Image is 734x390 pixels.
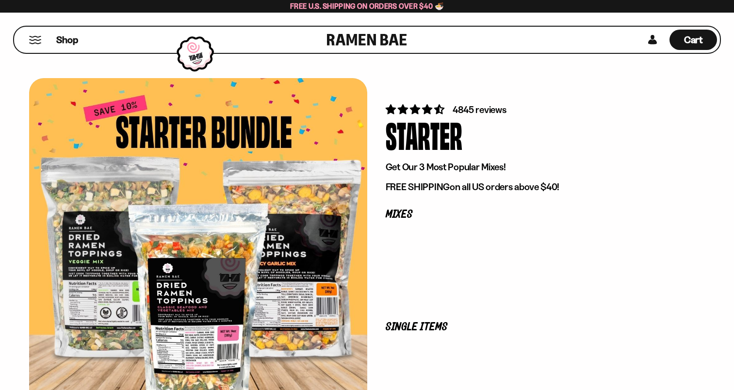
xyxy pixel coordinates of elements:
p: on all US orders above $40! [386,181,686,193]
span: Shop [56,33,78,47]
p: Get Our 3 Most Popular Mixes! [386,161,686,173]
div: Starter [386,116,462,153]
span: Cart [684,34,703,46]
div: Cart [669,27,717,53]
p: Single Items [386,323,686,332]
span: 4.71 stars [386,103,446,115]
a: Shop [56,30,78,50]
strong: FREE SHIPPING [386,181,450,193]
span: 4845 reviews [453,104,506,115]
p: Mixes [386,210,686,219]
span: Free U.S. Shipping on Orders over $40 🍜 [290,1,444,11]
button: Mobile Menu Trigger [29,36,42,44]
